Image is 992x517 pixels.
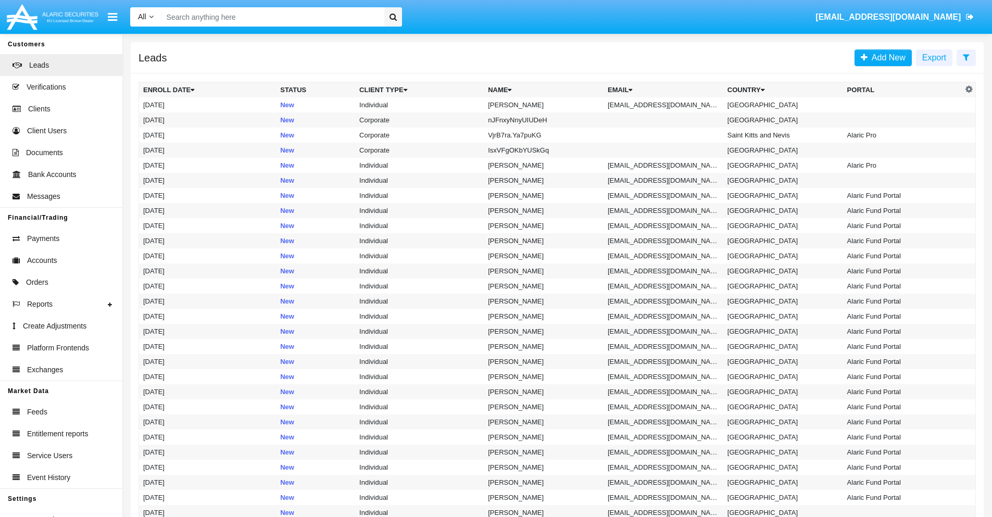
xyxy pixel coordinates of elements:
span: Leads [29,60,49,71]
td: Individual [355,399,484,414]
td: [EMAIL_ADDRESS][DOMAIN_NAME] [604,354,723,369]
td: Individual [355,339,484,354]
td: [DATE] [139,399,277,414]
td: [PERSON_NAME] [484,294,604,309]
td: [DATE] [139,97,277,112]
td: [GEOGRAPHIC_DATA] [723,233,843,248]
td: [GEOGRAPHIC_DATA] [723,294,843,309]
td: Individual [355,414,484,430]
td: New [276,309,355,324]
td: New [276,324,355,339]
td: Individual [355,490,484,505]
td: [PERSON_NAME] [484,460,604,475]
td: Corporate [355,143,484,158]
td: New [276,490,355,505]
td: Individual [355,324,484,339]
td: [DATE] [139,324,277,339]
td: [EMAIL_ADDRESS][DOMAIN_NAME] [604,158,723,173]
th: Enroll Date [139,82,277,98]
td: New [276,263,355,279]
span: Bank Accounts [28,169,77,180]
span: Messages [27,191,60,202]
td: Individual [355,279,484,294]
td: [DATE] [139,218,277,233]
td: [EMAIL_ADDRESS][DOMAIN_NAME] [604,369,723,384]
td: [GEOGRAPHIC_DATA] [723,188,843,203]
td: Individual [355,263,484,279]
span: Documents [26,147,63,158]
span: Service Users [27,450,72,461]
td: [GEOGRAPHIC_DATA] [723,158,843,173]
span: Platform Frontends [27,343,89,354]
td: [EMAIL_ADDRESS][DOMAIN_NAME] [604,279,723,294]
td: [DATE] [139,294,277,309]
td: [PERSON_NAME] [484,475,604,490]
td: [EMAIL_ADDRESS][DOMAIN_NAME] [604,414,723,430]
td: [DATE] [139,203,277,218]
td: [DATE] [139,158,277,173]
td: [EMAIL_ADDRESS][DOMAIN_NAME] [604,294,723,309]
td: [GEOGRAPHIC_DATA] [723,490,843,505]
td: [EMAIL_ADDRESS][DOMAIN_NAME] [604,248,723,263]
td: Individual [355,173,484,188]
td: New [276,354,355,369]
span: Accounts [27,255,57,266]
td: [DATE] [139,475,277,490]
td: [PERSON_NAME] [484,248,604,263]
td: [DATE] [139,188,277,203]
td: Alaric Fund Portal [843,203,963,218]
td: Alaric Pro [843,128,963,143]
td: Individual [355,248,484,263]
td: [PERSON_NAME] [484,233,604,248]
td: Corporate [355,128,484,143]
td: [DATE] [139,248,277,263]
td: Saint Kitts and Nevis [723,128,843,143]
td: New [276,279,355,294]
td: [DATE] [139,354,277,369]
th: Client Type [355,82,484,98]
td: [GEOGRAPHIC_DATA] [723,203,843,218]
td: [PERSON_NAME] [484,339,604,354]
td: Alaric Fund Portal [843,188,963,203]
td: Alaric Fund Portal [843,414,963,430]
td: [EMAIL_ADDRESS][DOMAIN_NAME] [604,475,723,490]
td: Alaric Fund Portal [843,445,963,460]
td: [EMAIL_ADDRESS][DOMAIN_NAME] [604,203,723,218]
td: [EMAIL_ADDRESS][DOMAIN_NAME] [604,399,723,414]
td: [DATE] [139,490,277,505]
td: Alaric Fund Portal [843,248,963,263]
td: New [276,369,355,384]
td: [DATE] [139,430,277,445]
td: [PERSON_NAME] [484,218,604,233]
td: New [276,218,355,233]
td: [PERSON_NAME] [484,309,604,324]
img: Logo image [5,2,100,32]
td: [PERSON_NAME] [484,173,604,188]
td: [PERSON_NAME] [484,279,604,294]
input: Search [161,7,381,27]
td: New [276,294,355,309]
td: [GEOGRAPHIC_DATA] [723,112,843,128]
td: Individual [355,460,484,475]
td: Corporate [355,112,484,128]
td: [DATE] [139,369,277,384]
td: New [276,445,355,460]
th: Email [604,82,723,98]
span: Payments [27,233,59,244]
td: New [276,188,355,203]
td: Alaric Fund Portal [843,309,963,324]
td: Individual [355,158,484,173]
a: [EMAIL_ADDRESS][DOMAIN_NAME] [811,3,979,32]
td: New [276,203,355,218]
td: [PERSON_NAME] [484,384,604,399]
button: Export [916,49,952,66]
td: [EMAIL_ADDRESS][DOMAIN_NAME] [604,97,723,112]
th: Name [484,82,604,98]
td: [EMAIL_ADDRESS][DOMAIN_NAME] [604,233,723,248]
td: Alaric Fund Portal [843,369,963,384]
span: Export [922,53,946,62]
span: Feeds [27,407,47,418]
td: [DATE] [139,233,277,248]
td: New [276,173,355,188]
span: Reports [27,299,53,310]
